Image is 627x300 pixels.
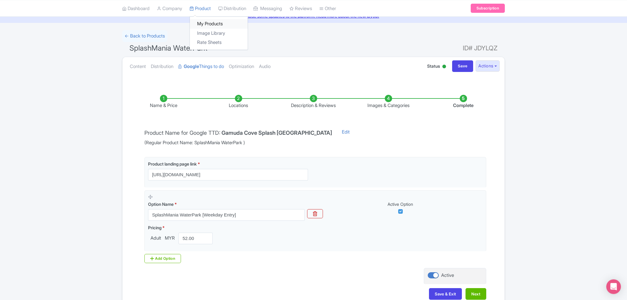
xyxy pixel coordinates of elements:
strong: Google [184,63,199,70]
a: Optimization [229,57,254,76]
input: 0.00 [179,233,213,244]
span: ID# JDYLQZ [463,42,498,54]
span: Product landing page link [148,161,197,166]
div: Active [441,272,454,279]
li: Name & Price [126,95,201,109]
h4: Gamuda Cove Splash [GEOGRAPHIC_DATA] [221,130,332,136]
li: Images & Categories [351,95,426,109]
span: Option Name [148,202,174,207]
li: Locations [201,95,276,109]
span: MYR [164,235,176,242]
li: Complete [426,95,501,109]
span: Adult [148,235,164,242]
span: Active Option [388,202,413,207]
button: Save & Exit [429,288,462,300]
span: SplashMania WaterPark [129,44,207,52]
input: Option Name [148,209,305,221]
a: Distribution [151,57,173,76]
div: Active [441,62,447,72]
span: Pricing [148,225,161,230]
li: Description & Reviews [276,95,351,109]
a: Image Library [190,28,248,38]
a: Rate Sheets [190,38,248,47]
div: Add Option [144,254,181,263]
a: Content [130,57,146,76]
input: Product landing page link [148,169,308,180]
a: GoogleThings to do [178,57,224,76]
a: ← Back to Products [122,30,167,42]
a: Subscription [471,4,505,13]
button: Actions [476,60,500,72]
span: Product Name for Google TTD: [144,130,220,136]
div: Open Intercom Messenger [606,279,621,294]
button: Next [466,288,486,300]
input: Save [452,60,473,72]
a: Edit [336,129,356,146]
span: Status [427,63,440,69]
span: (Regular Product Name: SplashMania WaterPark ) [144,139,332,146]
a: My Products [190,19,248,29]
a: Audio [259,57,271,76]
